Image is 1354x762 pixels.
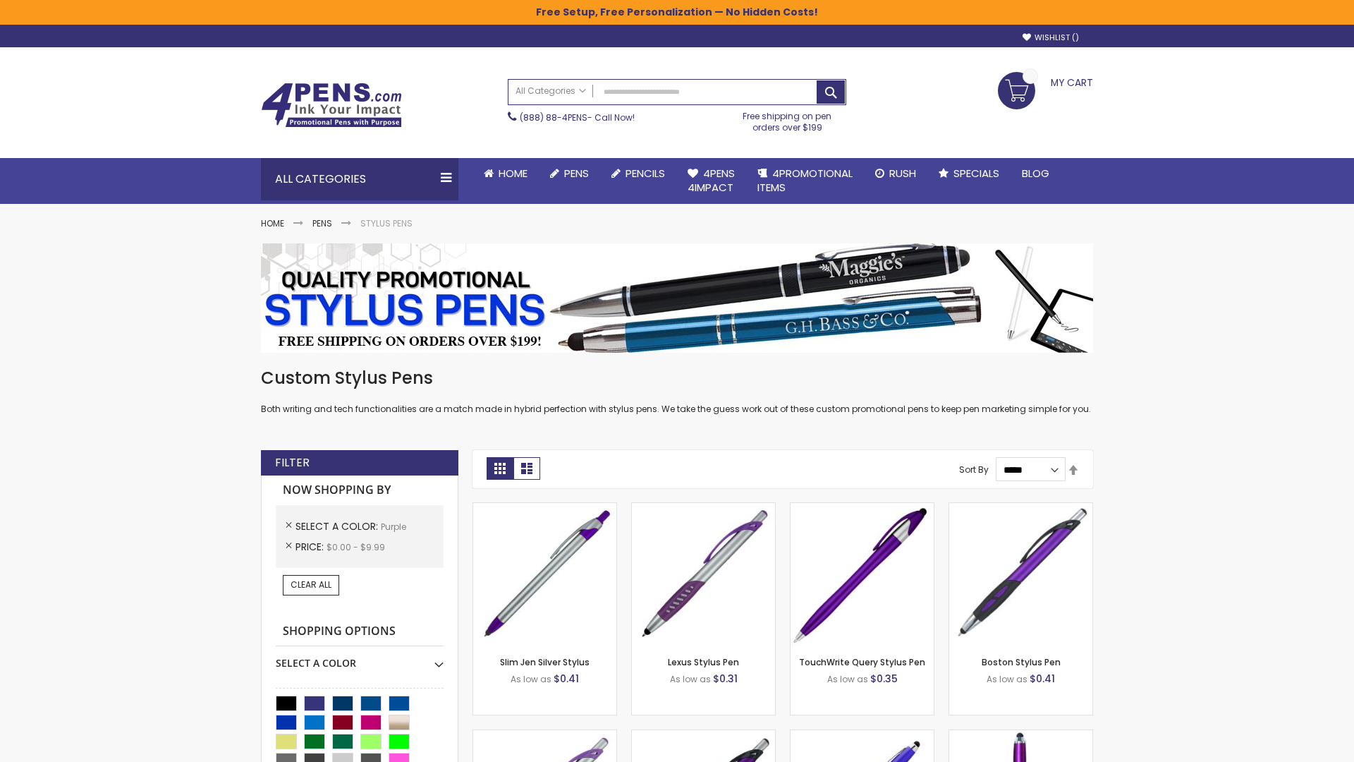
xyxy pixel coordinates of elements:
a: Sierra Stylus Twist Pen-Purple [791,730,934,742]
a: Clear All [283,575,339,595]
strong: Stylus Pens [360,217,413,229]
span: Rush [889,166,916,181]
a: Lexus Stylus Pen [668,656,739,668]
a: Rush [864,158,927,189]
a: Pens [312,217,332,229]
span: 4PROMOTIONAL ITEMS [757,166,853,195]
span: $0.41 [1030,672,1055,686]
span: 4Pens 4impact [688,166,735,195]
label: Sort By [959,464,989,476]
a: Lexus Stylus Pen-Purple [632,502,775,514]
strong: Shopping Options [276,617,444,647]
span: Price [295,540,327,554]
a: Slim Jen Silver Stylus [500,656,590,668]
span: $0.31 [713,672,738,686]
span: Specials [953,166,999,181]
span: $0.00 - $9.99 [327,541,385,553]
img: TouchWrite Query Stylus Pen-Purple [791,503,934,646]
a: Boston Stylus Pen [982,656,1061,668]
span: $0.41 [554,672,579,686]
img: 4Pens Custom Pens and Promotional Products [261,83,402,128]
strong: Now Shopping by [276,476,444,505]
a: Home [261,217,284,229]
a: Boston Stylus Pen-Purple [949,502,1092,514]
a: TouchWrite Query Stylus Pen [799,656,925,668]
span: As low as [827,673,868,685]
a: Wishlist [1023,32,1079,43]
a: Lexus Metallic Stylus Pen-Purple [632,730,775,742]
a: All Categories [508,80,593,103]
a: Slim Jen Silver Stylus-Purple [473,502,616,514]
span: $0.35 [870,672,898,686]
a: (888) 88-4PENS [520,111,587,123]
a: TouchWrite Command Stylus Pen-Purple [949,730,1092,742]
img: Boston Stylus Pen-Purple [949,503,1092,646]
span: Purple [381,521,406,533]
div: Both writing and tech functionalities are a match made in hybrid perfection with stylus pens. We ... [261,367,1093,416]
a: TouchWrite Query Stylus Pen-Purple [791,502,934,514]
a: Boston Silver Stylus Pen-Purple [473,730,616,742]
span: As low as [511,673,551,685]
div: Select A Color [276,646,444,670]
a: 4Pens4impact [676,158,746,204]
a: Pens [539,158,600,189]
div: All Categories [261,158,458,200]
span: Clear All [291,579,331,591]
span: Home [499,166,527,181]
span: - Call Now! [520,111,635,123]
a: Specials [927,158,1011,189]
span: All Categories [516,85,586,97]
span: Pencils [626,166,665,181]
img: Stylus Pens [261,243,1093,353]
img: Slim Jen Silver Stylus-Purple [473,503,616,646]
a: 4PROMOTIONALITEMS [746,158,864,204]
span: Blog [1022,166,1049,181]
strong: Filter [275,455,310,471]
span: Select A Color [295,519,381,533]
strong: Grid [487,457,513,480]
span: As low as [987,673,1027,685]
div: Free shipping on pen orders over $199 [728,105,847,133]
a: Pencils [600,158,676,189]
span: As low as [670,673,711,685]
span: Pens [564,166,589,181]
a: Home [472,158,539,189]
h1: Custom Stylus Pens [261,367,1093,389]
a: Blog [1011,158,1061,189]
img: Lexus Stylus Pen-Purple [632,503,775,646]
